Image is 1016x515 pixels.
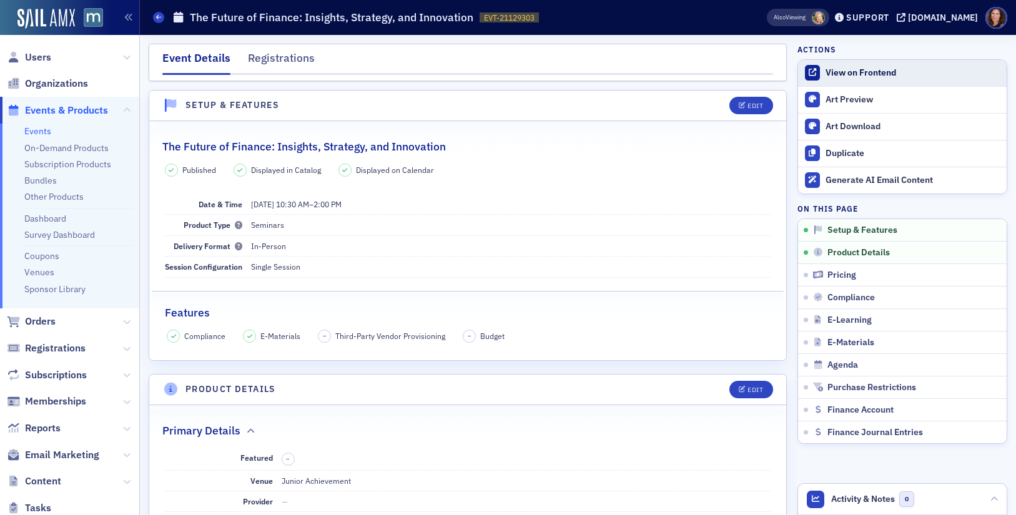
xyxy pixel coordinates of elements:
span: Displayed in Catalog [251,164,321,175]
span: Product Type [184,220,242,230]
a: Organizations [7,77,88,91]
span: Rebekah Olson [812,11,825,24]
div: Also [774,13,786,21]
a: Subscription Products [24,159,111,170]
span: Profile [985,7,1007,29]
span: Compliance [827,292,875,303]
a: On-Demand Products [24,142,109,154]
span: Content [25,474,61,488]
span: Displayed on Calendar [356,164,434,175]
a: Survey Dashboard [24,229,95,240]
a: Tasks [7,501,51,515]
span: Memberships [25,395,86,408]
h4: Setup & Features [185,99,279,112]
h4: On this page [797,203,1007,214]
h2: Primary Details [162,423,240,439]
span: — [282,496,288,506]
span: – [286,454,290,463]
span: Date & Time [199,199,242,209]
span: Viewing [774,13,806,22]
time: 2:00 PM [313,199,342,209]
a: Registrations [7,341,86,355]
span: Third-Party Vendor Provisioning [335,330,445,341]
a: Subscriptions [7,368,87,382]
a: Email Marketing [7,448,99,462]
a: Other Products [24,191,84,202]
span: Compliance [184,330,225,341]
img: SailAMX [84,8,103,27]
a: Memberships [7,395,86,408]
div: Event Details [162,50,230,75]
button: [DOMAIN_NAME] [897,13,982,22]
h4: Product Details [185,383,276,396]
span: Pricing [827,270,856,281]
button: Edit [729,381,772,398]
span: Setup & Features [827,225,897,236]
span: Reports [25,421,61,435]
span: In-Person [251,241,286,251]
span: Subscriptions [25,368,87,382]
span: Events & Products [25,104,108,117]
button: Duplicate [798,140,1007,167]
div: Generate AI Email Content [826,175,1000,186]
div: Edit [747,386,763,393]
span: Published [182,164,216,175]
h4: Actions [797,44,836,55]
div: Registrations [248,50,315,73]
span: – [468,331,471,340]
span: Provider [243,496,273,506]
span: Finance Journal Entries [827,427,923,438]
a: Events [24,125,51,137]
div: Duplicate [826,148,1000,159]
span: Junior Achievement [282,476,351,486]
span: Featured [240,453,273,463]
span: Budget [480,330,505,341]
span: E-Learning [827,315,872,326]
span: Tasks [25,501,51,515]
span: EVT-21129303 [484,12,535,23]
span: E-Materials [827,337,874,348]
a: Bundles [24,175,57,186]
span: Seminars [251,220,284,230]
a: Coupons [24,250,59,262]
span: Purchase Restrictions [827,382,916,393]
div: Support [846,12,889,23]
h2: Features [165,305,210,321]
span: Delivery Format [174,241,242,251]
div: [DOMAIN_NAME] [908,12,978,23]
button: Edit [729,97,772,114]
span: Orders [25,315,56,328]
span: Product Details [827,247,890,258]
div: Edit [747,102,763,109]
a: Reports [7,421,61,435]
div: Art Preview [826,94,1000,105]
span: Email Marketing [25,448,99,462]
time: 10:30 AM [276,199,309,209]
a: View Homepage [75,8,103,29]
span: Activity & Notes [831,493,895,506]
button: Generate AI Email Content [798,167,1007,194]
a: Sponsor Library [24,283,86,295]
div: Art Download [826,121,1000,132]
a: Art Preview [798,87,1007,113]
a: Art Download [798,113,1007,140]
h2: The Future of Finance: Insights, Strategy, and Innovation [162,139,446,155]
div: View on Frontend [826,67,1000,79]
span: [DATE] [251,199,274,209]
span: Venue [250,476,273,486]
span: 0 [899,491,915,507]
span: E-Materials [260,330,300,341]
a: Dashboard [24,213,66,224]
span: Organizations [25,77,88,91]
a: Venues [24,267,54,278]
a: Users [7,51,51,64]
span: Finance Account [827,405,894,416]
span: Registrations [25,341,86,355]
span: Users [25,51,51,64]
a: Events & Products [7,104,108,117]
span: Session Configuration [165,262,242,272]
img: SailAMX [17,9,75,29]
a: Content [7,474,61,488]
span: Agenda [827,360,858,371]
